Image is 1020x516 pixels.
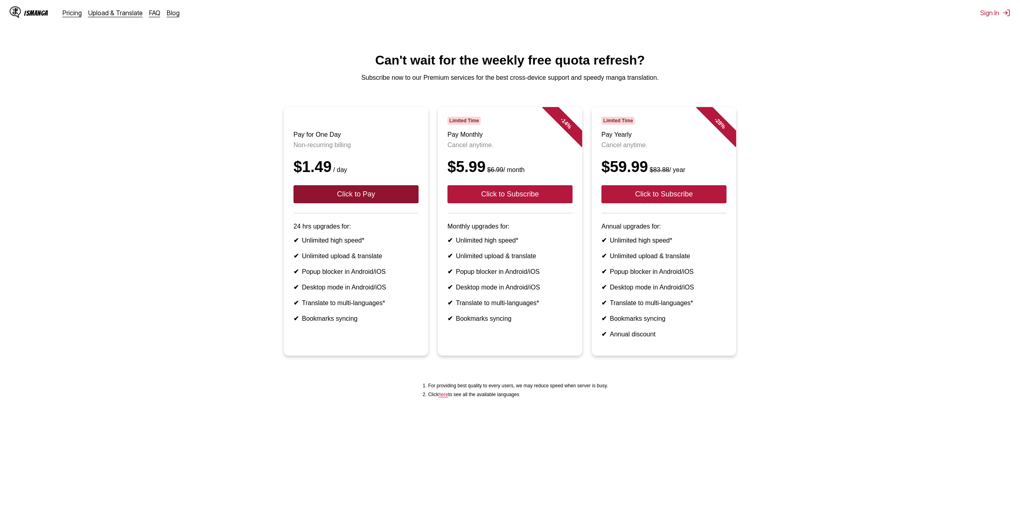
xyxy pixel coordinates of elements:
b: ✔ [601,237,607,244]
b: ✔ [293,253,299,259]
button: Click to Subscribe [447,185,573,203]
b: ✔ [601,268,607,275]
small: / month [486,166,524,173]
b: ✔ [447,253,453,259]
li: Unlimited upload & translate [447,252,573,260]
b: ✔ [447,268,453,275]
small: / year [648,166,685,173]
li: Popup blocker in Android/iOS [293,268,419,275]
button: Sign In [980,9,1010,17]
p: Annual upgrades for: [601,223,727,230]
p: Cancel anytime. [601,142,727,149]
span: Limited Time [447,117,481,125]
div: $59.99 [601,158,727,176]
button: Click to Pay [293,185,419,203]
b: ✔ [601,284,607,291]
s: $83.88 [650,166,669,173]
li: Translate to multi-languages* [601,299,727,307]
b: ✔ [447,237,453,244]
small: / day [332,166,347,173]
li: For providing best quality to every users, we may reduce speed when server is busy. [428,383,608,389]
li: Desktop mode in Android/iOS [293,283,419,291]
b: ✔ [293,315,299,322]
s: $6.99 [487,166,503,173]
button: Click to Subscribe [601,185,727,203]
b: ✔ [601,315,607,322]
img: Sign out [1002,9,1010,17]
div: - 28 % [696,99,744,147]
li: Popup blocker in Android/iOS [447,268,573,275]
div: IsManga [24,9,48,17]
b: ✔ [447,284,453,291]
h1: Can't wait for the weekly free quota refresh? [6,53,1014,68]
b: ✔ [601,253,607,259]
h3: Pay Yearly [601,131,727,138]
a: Blog [167,9,180,17]
img: IsManga Logo [10,6,21,18]
li: Click to see all the available languages [428,392,608,397]
p: Non-recurring billing [293,142,419,149]
b: ✔ [447,299,453,306]
p: 24 hrs upgrades for: [293,223,419,230]
li: Desktop mode in Android/iOS [447,283,573,291]
a: IsManga LogoIsManga [10,6,63,19]
b: ✔ [293,284,299,291]
p: Monthly upgrades for: [447,223,573,230]
h3: Pay for One Day [293,131,419,138]
li: Popup blocker in Android/iOS [601,268,727,275]
a: FAQ [149,9,160,17]
div: $1.49 [293,158,419,176]
li: Unlimited high speed* [293,237,419,244]
b: ✔ [293,268,299,275]
b: ✔ [293,299,299,306]
li: Translate to multi-languages* [293,299,419,307]
p: Subscribe now to our Premium services for the best cross-device support and speedy manga translat... [6,74,1014,81]
li: Annual discount [601,330,727,338]
li: Translate to multi-languages* [447,299,573,307]
b: ✔ [601,299,607,306]
li: Bookmarks syncing [293,315,419,322]
p: Cancel anytime. [447,142,573,149]
b: ✔ [293,237,299,244]
li: Unlimited upload & translate [601,252,727,260]
div: - 14 % [542,99,590,147]
a: Pricing [63,9,82,17]
a: Available languages [439,392,448,397]
b: ✔ [601,331,607,338]
li: Unlimited high speed* [601,237,727,244]
li: Desktop mode in Android/iOS [601,283,727,291]
h3: Pay Monthly [447,131,573,138]
div: $5.99 [447,158,573,176]
b: ✔ [447,315,453,322]
li: Unlimited upload & translate [293,252,419,260]
li: Unlimited high speed* [447,237,573,244]
li: Bookmarks syncing [601,315,727,322]
li: Bookmarks syncing [447,315,573,322]
span: Limited Time [601,117,635,125]
a: Upload & Translate [88,9,143,17]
